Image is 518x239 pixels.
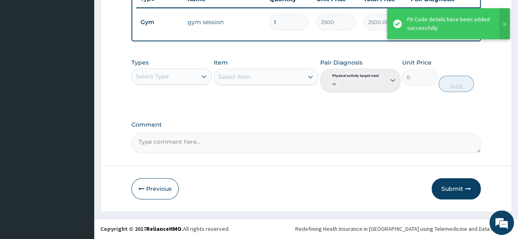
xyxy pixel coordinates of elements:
div: Chat with us now [43,46,138,56]
button: Add [439,76,473,92]
textarea: Type your message and hit 'Enter' [4,155,156,184]
span: We're online! [48,69,113,152]
label: Types [131,59,149,66]
td: Gym [136,15,183,30]
label: Unit Price [402,58,432,67]
label: Comment [131,121,481,128]
a: RelianceHMO [146,225,181,232]
label: Pair Diagnosis [320,58,362,67]
button: Submit [432,178,481,199]
div: Select Type [136,72,169,80]
div: Redefining Heath Insurance in [GEOGRAPHIC_DATA] using Telemedicine and Data Science! [295,225,512,233]
label: Item [214,58,228,67]
img: d_794563401_company_1708531726252_794563401 [15,41,33,61]
td: gym session [183,14,265,30]
strong: Copyright © 2017 . [100,225,183,232]
div: Minimize live chat window [134,4,154,24]
button: Previous [131,178,179,199]
div: PA Code details have been added successfully [407,15,491,32]
footer: All rights reserved. [94,218,518,239]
